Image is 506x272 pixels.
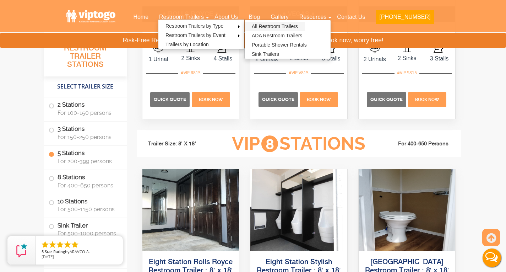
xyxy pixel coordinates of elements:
span: ARAVCO A. [70,249,90,254]
img: An image of 8 station shower outside view [359,169,456,251]
li:  [41,240,49,249]
span: [DATE] [42,254,54,259]
span: For 150-250 persons [58,134,119,140]
img: An image of 8 station shower outside view [142,169,239,251]
a: About Us [209,9,243,25]
div: #VIP S815 [395,68,419,78]
span: 1 Urinal [142,55,175,64]
span: For 500-1000 persons [58,230,119,237]
span: Star Rating [45,249,65,254]
li:  [71,240,79,249]
a: ADA Restroom Trailers [245,31,309,40]
label: 5 Stations [49,146,122,168]
a: Contact Us [332,9,370,25]
img: An image of 8 station shower outside view [250,169,347,251]
a: Trailers by Location [158,40,216,49]
label: 2 Stations [49,97,122,119]
span: 4 Stalls [207,54,239,63]
a: Restroom Trailers [154,9,209,25]
a: Home [128,9,154,25]
span: Quick Quote [154,97,186,102]
span: 5 [42,249,44,254]
a: Quick Quote [259,96,299,102]
span: For 400-650 persons [58,182,119,189]
li:  [63,240,72,249]
a: Sink Trailers [245,49,286,59]
a: Quick Quote [150,96,191,102]
h4: Select Trailer Size [44,80,127,94]
img: Review Rating [15,243,29,257]
a: Book Now [299,96,339,102]
span: For 100-150 persons [58,110,119,116]
a: Blog [243,9,265,25]
a: Resources [294,9,332,25]
label: 3 Stations [49,122,122,144]
h3: All Portable Restroom Trailer Stations [44,34,127,76]
span: Book Now [415,97,439,102]
span: Quick Quote [370,97,403,102]
a: Restroom Trailers by Type [158,21,230,31]
label: Sink Trailer [49,218,122,240]
li:  [48,240,57,249]
li: Trailer Size: 8' X 18' [142,133,221,155]
span: Quick Quote [262,97,294,102]
span: 2 Sinks [391,54,423,63]
button: [PHONE_NUMBER] [376,10,434,24]
span: 3 Stalls [315,54,347,63]
a: Restroom Trailers by Event [158,31,233,40]
div: #VIP R815 [178,68,203,78]
a: Book Now [191,96,231,102]
label: 10 Stations [49,194,122,216]
span: 8 [261,135,278,152]
span: Book Now [307,97,331,102]
span: 2 Urinals [250,55,283,64]
span: 2 Sinks [174,54,207,63]
span: For 500-1150 persons [58,206,119,213]
li: For 400-650 Persons [377,140,456,148]
label: 8 Stations [49,170,122,192]
span: by [42,250,117,255]
span: Book Now [199,97,223,102]
a: Portable Shower Rentals [245,40,314,49]
span: For 200-399 persons [58,158,119,165]
a: Quick Quote [367,96,407,102]
div: #VIP V815 [286,68,311,78]
button: Live Chat [478,244,506,272]
a: All Restroom Trailers [245,22,305,31]
a: [PHONE_NUMBER] [370,9,439,28]
span: 3 Stalls [423,54,456,63]
a: Book Now [407,96,447,102]
a: Gallery [265,9,294,25]
li:  [56,240,64,249]
span: 2 Urinals [359,55,391,64]
h3: VIP Stations [221,134,376,154]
